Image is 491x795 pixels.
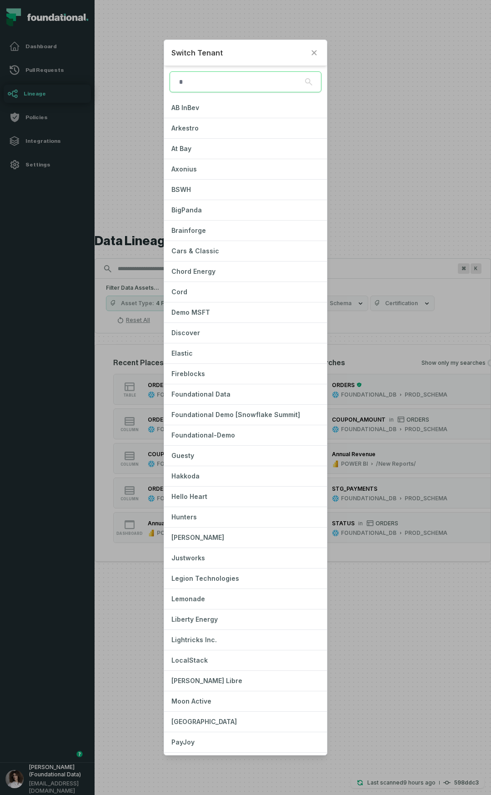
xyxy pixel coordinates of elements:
span: Chord Energy [171,267,215,275]
button: Hello Heart [164,487,327,507]
span: Fireblocks [171,370,205,377]
span: Foundational Demo [Snowflake Summit] [171,411,300,418]
span: Cord [171,288,187,296]
span: Discover [171,329,200,337]
button: Liberty Energy [164,609,327,629]
span: Foundational Data [171,390,230,398]
button: Fireblocks [164,364,327,384]
button: BigPanda [164,200,327,220]
span: Lemonade [171,595,205,603]
span: Brainforge [171,226,206,234]
button: Demo MSFT [164,302,327,322]
span: Justworks [171,554,205,562]
button: Foundational-Demo [164,425,327,445]
button: BSWH [164,180,327,200]
button: Foundational Data [164,384,327,404]
button: Justworks [164,548,327,568]
button: [PERSON_NAME] Libre [164,671,327,691]
span: BSWH [171,186,191,193]
button: Lemonade [164,589,327,609]
span: AB InBev [171,104,199,111]
span: [PERSON_NAME] [171,533,224,541]
button: Arkestro [164,118,327,138]
span: BigPanda [171,206,202,214]
span: Hello Heart [171,493,207,500]
button: Lightricks Inc. [164,630,327,650]
button: Close [309,47,320,58]
span: Guesty [171,452,194,459]
span: PayJoy [171,738,195,746]
span: Arkestro [171,124,199,132]
span: [PERSON_NAME] Libre [171,677,242,684]
h2: Switch Tenant [171,47,305,58]
button: Foundational Demo [Snowflake Summit] [164,405,327,425]
span: Liberty Energy [171,615,218,623]
span: LocalStack [171,656,208,664]
button: Guesty [164,446,327,466]
button: Chord Energy [164,262,327,282]
span: At Bay [171,145,191,152]
button: Cars & Classic [164,241,327,261]
span: Legion Technologies [171,574,239,582]
button: [PERSON_NAME] [164,528,327,548]
button: Elastic [164,343,327,363]
span: Hunters [171,513,197,521]
button: LocalStack [164,650,327,670]
button: Cord [164,282,327,302]
span: Lightricks Inc. [171,636,217,644]
span: Demo MSFT [171,308,210,316]
button: Hakkoda [164,466,327,486]
button: At Bay [164,139,327,159]
span: Elastic [171,349,193,357]
button: [GEOGRAPHIC_DATA] [164,712,327,732]
span: Moon Active [171,697,211,705]
button: Brainforge [164,221,327,241]
span: Foundational-Demo [171,431,235,439]
button: AB InBev [164,98,327,118]
span: Cars & Classic [171,247,219,255]
button: Discover [164,323,327,343]
span: Hakkoda [171,472,200,480]
button: Moon Active [164,691,327,711]
button: Hunters [164,507,327,527]
button: Legion Technologies [164,569,327,589]
span: [GEOGRAPHIC_DATA] [171,718,237,725]
span: Axonius [171,165,197,173]
button: PayJoy [164,732,327,752]
button: Axonius [164,159,327,179]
